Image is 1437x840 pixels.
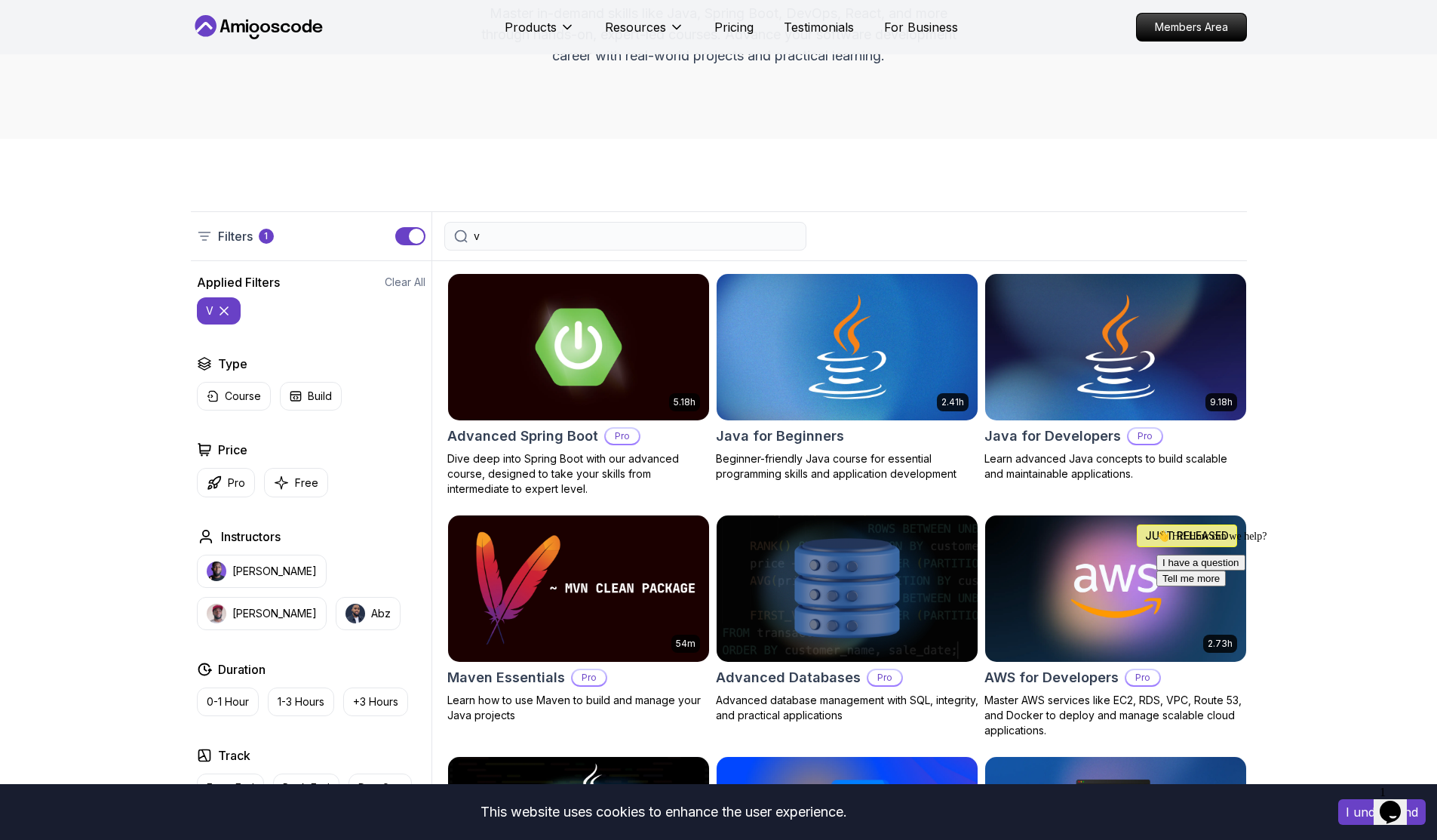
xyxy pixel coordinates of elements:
button: Clear All [385,275,425,290]
button: Dev Ops [349,774,412,802]
img: AWS for Developers card [985,515,1246,662]
h2: Type [218,355,247,373]
p: Master AWS services like EC2, RDS, VPC, Route 53, and Docker to deploy and manage scalable cloud ... [984,693,1247,738]
p: Pro [573,670,606,685]
button: 0-1 Hour [197,688,259,716]
a: For Business [884,18,958,36]
p: Resources [605,18,666,36]
h2: Java for Beginners [716,426,844,447]
button: I have a question [6,31,95,47]
h2: Applied Filters [197,273,280,291]
a: Testimonials [784,18,854,36]
p: Dev Ops [358,780,402,795]
input: Search Java, React, Spring boot ... [474,229,797,244]
span: 👋 Hi! How can we help? [6,7,116,18]
p: Advanced database management with SQL, integrity, and practical applications [716,693,978,723]
p: Abz [371,606,391,621]
h2: Instructors [221,528,281,546]
h2: Java for Developers [984,426,1121,447]
button: Products [505,18,575,48]
iframe: chat widget [1374,780,1422,825]
p: Learn how to use Maven to build and manage your Java projects [447,693,710,723]
img: instructor img [207,604,226,623]
button: Build [280,382,342,411]
button: instructor img[PERSON_NAME] [197,555,327,588]
p: Pro [1126,670,1159,685]
h2: Maven Essentials [447,667,565,688]
img: instructor img [207,562,226,581]
p: Pro [1128,429,1162,444]
button: instructor imgAbz [336,597,401,630]
p: 1 [264,230,268,242]
div: This website uses cookies to enhance the user experience. [11,795,1316,829]
p: +3 Hours [353,694,398,709]
p: Pro [228,475,245,491]
p: Products [505,18,557,36]
p: Learn advanced Java concepts to build scalable and maintainable applications. [984,451,1247,482]
p: Members Area [1137,14,1246,41]
button: instructor img[PERSON_NAME] [197,597,327,630]
button: Back End [273,774,339,802]
p: Filters [218,227,253,245]
h2: AWS for Developers [984,667,1119,688]
img: instructor img [345,604,365,623]
p: [PERSON_NAME] [232,564,317,579]
p: 5.18h [674,396,695,408]
button: Course [197,382,271,411]
img: Java for Developers card [985,274,1246,420]
p: Front End [207,780,254,795]
h2: Price [218,441,247,459]
button: Tell me more [6,47,75,63]
button: Pro [197,468,255,497]
p: Build [308,389,332,404]
p: Pro [868,670,901,685]
img: Advanced Databases card [717,515,978,662]
a: Java for Beginners card2.41hJava for BeginnersBeginner-friendly Java course for essential program... [716,273,978,482]
h2: Advanced Databases [716,667,861,688]
img: Java for Beginners card [717,274,978,420]
p: Free [295,475,318,491]
p: Beginner-friendly Java course for essential programming skills and application development [716,451,978,482]
a: Advanced Databases cardAdvanced DatabasesProAdvanced database management with SQL, integrity, and... [716,515,978,723]
p: v [206,303,213,318]
h2: Track [218,746,250,765]
img: Maven Essentials card [448,515,709,662]
p: JUST RELEASED [1145,528,1229,543]
a: Advanced Spring Boot card5.18hAdvanced Spring BootProDive deep into Spring Boot with our advanced... [447,273,710,497]
button: v [197,297,241,325]
div: 👋 Hi! How can we help?I have a questionTell me more [6,6,278,63]
button: +3 Hours [343,688,408,716]
p: Pro [606,429,639,444]
a: Pricing [714,18,754,36]
p: [PERSON_NAME] [232,606,317,621]
a: Members Area [1136,13,1247,42]
button: Free [264,468,328,497]
a: Maven Essentials card54mMaven EssentialsProLearn how to use Maven to build and manage your Java p... [447,515,710,723]
a: AWS for Developers card2.73hJUST RELEASEDAWS for DevelopersProMaster AWS services like EC2, RDS, ... [984,515,1247,738]
p: Dive deep into Spring Boot with our advanced course, designed to take your skills from intermedia... [447,451,710,497]
img: Advanced Spring Boot card [448,274,709,420]
p: 2.41h [941,396,964,408]
iframe: chat widget [1150,524,1422,772]
p: Course [225,389,261,404]
p: 0-1 Hour [207,694,249,709]
p: 9.18h [1210,396,1233,408]
h2: Duration [218,660,266,678]
button: Accept cookies [1338,799,1426,825]
button: Front End [197,774,264,802]
p: 54m [676,638,695,650]
button: 1-3 Hours [268,688,334,716]
h2: Advanced Spring Boot [447,426,598,447]
p: Back End [283,780,330,795]
p: 1-3 Hours [278,694,324,709]
button: Resources [605,18,684,48]
a: Java for Developers card9.18hJava for DevelopersProLearn advanced Java concepts to build scalable... [984,273,1247,482]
